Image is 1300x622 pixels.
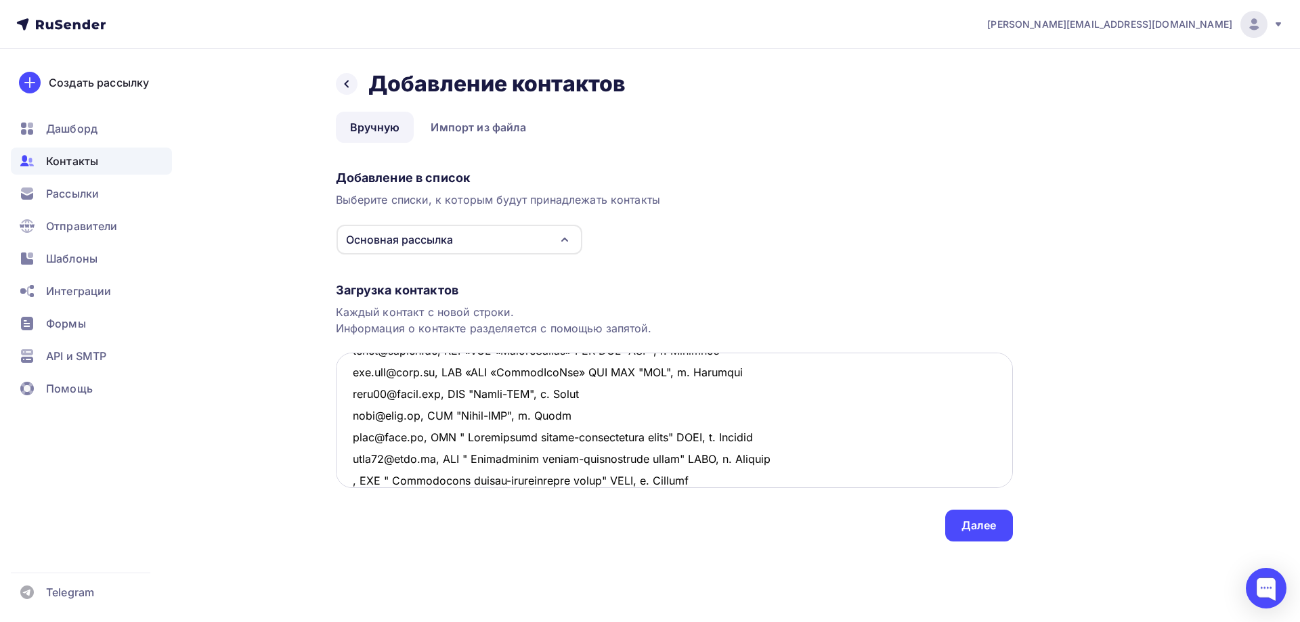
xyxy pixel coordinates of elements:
span: Формы [46,315,86,332]
a: Отправители [11,213,172,240]
div: Создать рассылку [49,74,149,91]
a: Формы [11,310,172,337]
div: Каждый контакт с новой строки. Информация о контакте разделяется с помощью запятой. [336,304,1013,336]
span: [PERSON_NAME][EMAIL_ADDRESS][DOMAIN_NAME] [987,18,1232,31]
span: Контакты [46,153,98,169]
a: Шаблоны [11,245,172,272]
div: Далее [961,518,997,533]
div: Загрузка контактов [336,282,1013,298]
div: Основная рассылка [346,231,453,248]
span: API и SMTP [46,348,106,364]
span: Отправители [46,218,118,234]
a: Дашборд [11,115,172,142]
a: Вручную [336,112,414,143]
h2: Добавление контактов [368,70,626,97]
span: Дашборд [46,120,97,137]
a: Рассылки [11,180,172,207]
div: Добавление в список [336,170,1013,186]
span: Telegram [46,584,94,600]
div: Выберите списки, к которым будут принадлежать контакты [336,192,1013,208]
span: Рассылки [46,185,99,202]
a: Контакты [11,148,172,175]
button: Основная рассылка [336,224,583,255]
a: Импорт из файла [416,112,540,143]
span: Шаблоны [46,250,97,267]
span: Помощь [46,380,93,397]
span: Интеграции [46,283,111,299]
a: [PERSON_NAME][EMAIL_ADDRESS][DOMAIN_NAME] [987,11,1284,38]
